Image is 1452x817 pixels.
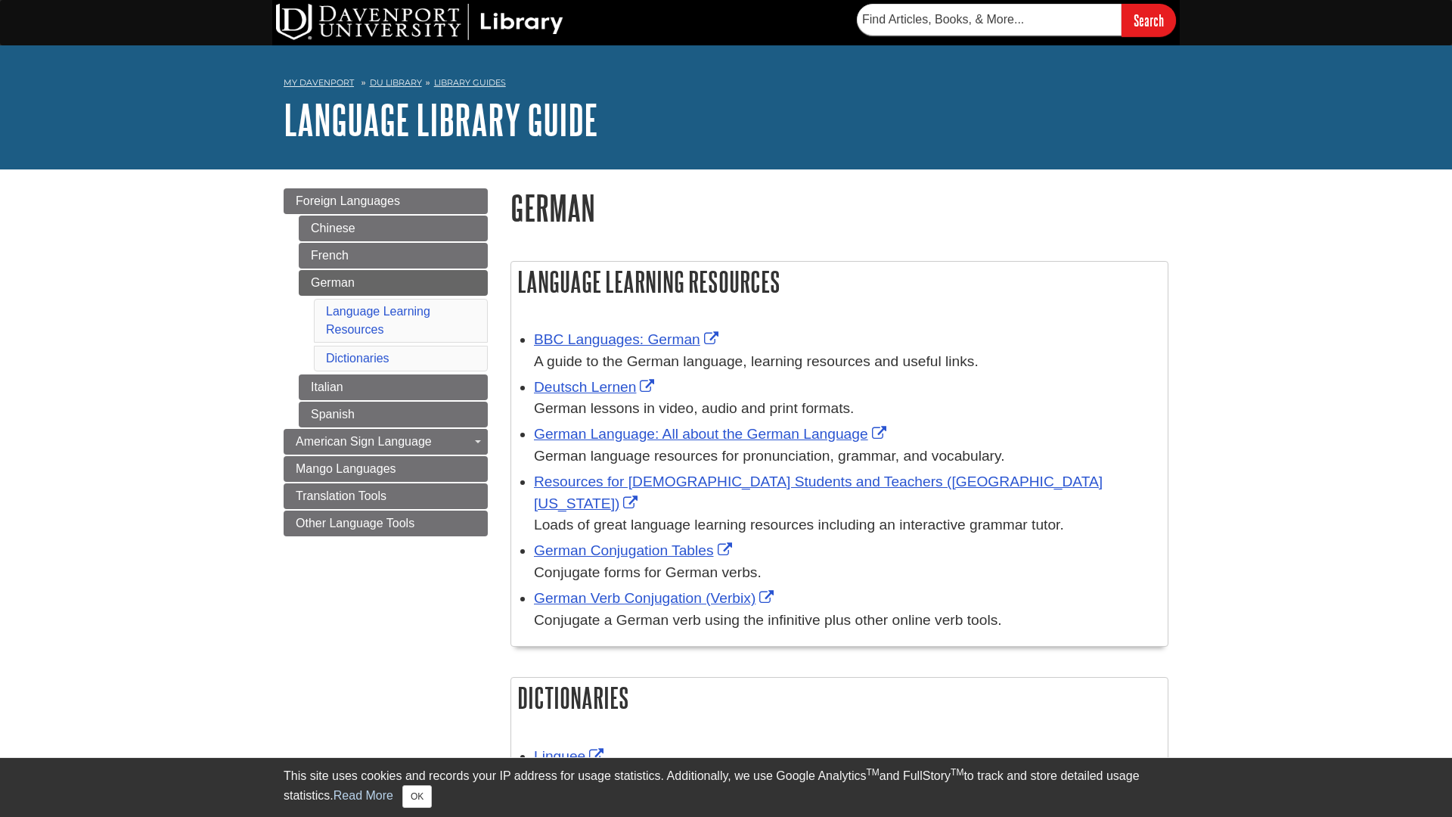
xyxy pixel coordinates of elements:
a: Link opens in new window [534,426,890,442]
a: Translation Tools [284,483,488,509]
h2: Dictionaries [511,678,1168,718]
a: Link opens in new window [534,474,1103,511]
a: German [299,270,488,296]
a: Read More [334,789,393,802]
div: This site uses cookies and records your IP address for usage statistics. Additionally, we use Goo... [284,767,1168,808]
input: Find Articles, Books, & More... [857,4,1122,36]
a: Link opens in new window [534,748,607,764]
span: American Sign Language [296,435,432,448]
a: Chinese [299,216,488,241]
a: Foreign Languages [284,188,488,214]
div: Guide Page Menu [284,188,488,536]
a: My Davenport [284,76,354,89]
div: Loads of great language learning resources including an interactive grammar tutor. [534,514,1160,536]
input: Search [1122,4,1176,36]
a: Language Learning Resources [326,305,430,336]
a: Other Language Tools [284,511,488,536]
a: Link opens in new window [534,542,736,558]
a: Link opens in new window [534,379,658,395]
span: Translation Tools [296,489,386,502]
img: DU Library [276,4,563,40]
a: Link opens in new window [534,331,722,347]
sup: TM [951,767,963,778]
a: French [299,243,488,269]
a: Dictionaries [326,352,389,365]
h2: Language Learning Resources [511,262,1168,302]
span: Foreign Languages [296,194,400,207]
sup: TM [866,767,879,778]
div: A guide to the German language, learning resources and useful links. [534,351,1160,373]
a: American Sign Language [284,429,488,455]
div: Conjugate a German verb using the infinitive plus other online verb tools. [534,610,1160,632]
button: Close [402,785,432,808]
span: Other Language Tools [296,517,414,530]
a: Italian [299,374,488,400]
a: Mango Languages [284,456,488,482]
h1: German [510,188,1168,227]
span: Mango Languages [296,462,396,475]
div: Conjugate forms for German verbs. [534,562,1160,584]
div: German language resources for pronunciation, grammar, and vocabulary. [534,446,1160,468]
a: Language Library Guide [284,96,598,143]
form: Searches DU Library's articles, books, and more [857,4,1176,36]
a: DU Library [370,77,422,88]
nav: breadcrumb [284,73,1168,97]
a: Link opens in new window [534,590,777,606]
a: Library Guides [434,77,506,88]
div: German lessons in video, audio and print formats. [534,398,1160,420]
a: Spanish [299,402,488,427]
